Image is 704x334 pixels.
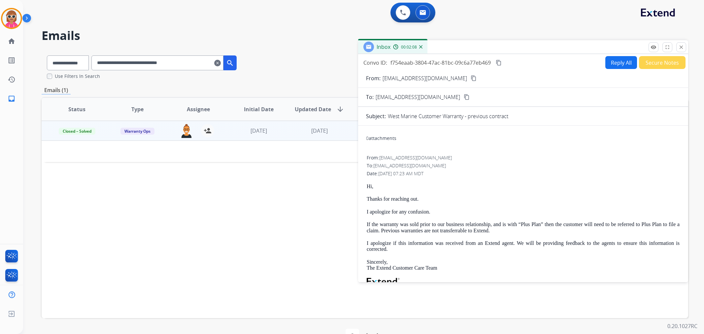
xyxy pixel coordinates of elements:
mat-icon: close [678,44,684,50]
p: If the warranty was sold prior to our business relationship, and is with “Plus Plan” then the cus... [367,221,680,234]
span: [DATE] [251,127,267,134]
p: West Marine Customer Warranty - previous contract [388,112,508,120]
div: attachments [366,135,396,142]
button: Reply All [605,56,637,69]
p: To: [366,93,374,101]
span: [DATE] 07:23 AM MDT [378,170,423,177]
img: avatar [2,9,21,28]
span: Closed – Solved [59,128,95,135]
p: Hi, [367,184,680,189]
mat-icon: fullscreen [664,44,670,50]
div: To: [367,162,680,169]
mat-icon: history [8,76,16,83]
p: From: [366,74,381,82]
mat-icon: content_copy [496,60,502,66]
span: 0 [366,135,369,141]
span: Assignee [187,105,210,113]
span: Status [68,105,85,113]
p: [EMAIL_ADDRESS][DOMAIN_NAME] [383,74,467,82]
span: [EMAIL_ADDRESS][DOMAIN_NAME] [376,93,460,101]
p: I apologize for any confusion. [367,209,680,215]
div: Date: [367,170,680,177]
p: I apologize if this information was received from an Extend agent. We will be providing feedback ... [367,240,680,252]
span: Type [131,105,144,113]
span: Updated Date [295,105,331,113]
mat-icon: arrow_downward [336,105,344,113]
span: 00:02:08 [401,45,417,50]
p: Subject: [366,112,386,120]
span: f754eaab-3804-47ac-81bc-09c6a77eb469 [390,59,491,66]
span: Warranty Ops [120,128,154,135]
p: Thanks for reaching out. [367,196,680,202]
label: Use Filters In Search [55,73,100,80]
span: [EMAIL_ADDRESS][DOMAIN_NAME] [373,162,446,169]
img: Extend Logo [367,278,400,285]
mat-icon: list_alt [8,56,16,64]
button: Secure Notes [639,56,686,69]
div: From: [367,154,680,161]
mat-icon: person_add [204,127,212,135]
span: Initial Date [244,105,274,113]
img: agent-avatar [180,124,193,138]
span: Inbox [377,43,390,50]
mat-icon: clear [214,59,221,67]
mat-icon: search [226,59,234,67]
mat-icon: remove_red_eye [651,44,656,50]
p: Emails (1) [42,86,71,94]
p: Sincerely, The Extend Customer Care Team [367,259,680,271]
span: [DATE] [311,127,328,134]
span: [EMAIL_ADDRESS][DOMAIN_NAME] [379,154,452,161]
mat-icon: content_copy [471,75,477,81]
h2: Emails [42,29,688,42]
mat-icon: content_copy [464,94,470,100]
mat-icon: home [8,37,16,45]
p: 0.20.1027RC [667,322,697,330]
p: Convo ID: [363,59,387,67]
mat-icon: inbox [8,95,16,103]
